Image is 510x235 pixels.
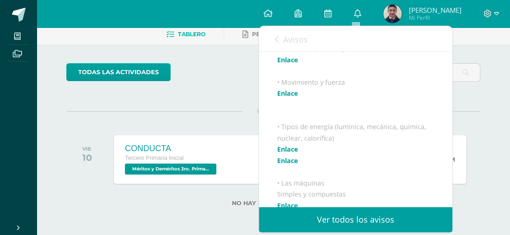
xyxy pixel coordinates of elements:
[178,31,205,38] span: Tablero
[66,200,480,207] label: No hay más resultados
[125,155,183,161] span: Tercero Primaria Inicial
[242,27,330,42] a: Pendientes de entrega
[125,144,219,153] div: CONDUCTA
[277,145,298,153] a: Enlace
[383,5,402,23] img: d31fc14543e0c1a96a75f2de9e805c69.png
[66,63,171,81] a: todas las Actividades
[252,31,330,38] span: Pendientes de entrega
[277,156,298,165] a: Enlace
[82,152,92,163] div: 10
[408,14,461,22] span: Mi Perfil
[166,27,205,42] a: Tablero
[277,55,298,64] a: Enlace
[408,5,461,15] span: [PERSON_NAME]
[242,107,305,115] span: OCTUBRE
[259,207,452,232] a: Ver todos los avisos
[82,146,92,152] div: VIE
[125,164,216,175] span: Méritos y Deméritos 3ro. Primaria ¨B¨ 'B'
[277,201,298,210] a: Enlace
[283,34,308,45] span: Avisos
[277,89,298,98] a: Enlace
